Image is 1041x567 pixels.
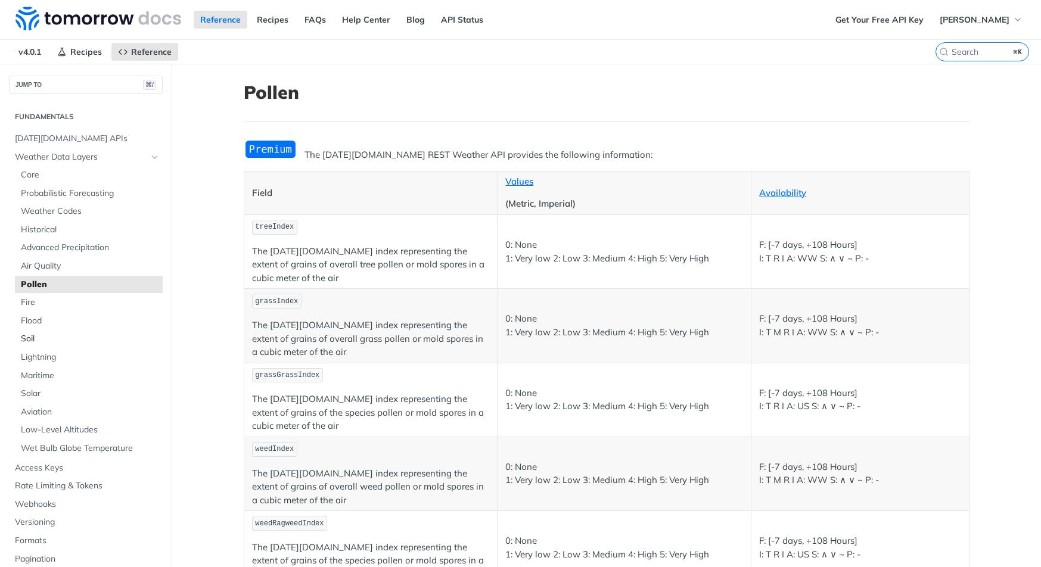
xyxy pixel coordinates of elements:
[505,176,533,187] a: Values
[9,513,163,531] a: Versioning
[759,187,806,198] a: Availability
[15,166,163,184] a: Core
[505,312,743,339] p: 0: None 1: Very low 2: Low 3: Medium 4: High 5: Very High
[9,477,163,495] a: Rate Limiting & Tokens
[21,388,160,400] span: Solar
[15,516,160,528] span: Versioning
[51,43,108,61] a: Recipes
[21,406,160,418] span: Aviation
[252,245,490,285] p: The [DATE][DOMAIN_NAME] index representing the extent of grains of overall tree pollen or mold sp...
[21,370,160,382] span: Maritime
[15,276,163,294] a: Pollen
[505,238,743,265] p: 0: None 1: Very low 2: Low 3: Medium 4: High 5: Very High
[9,130,163,148] a: [DATE][DOMAIN_NAME] APIs
[15,553,160,565] span: Pagination
[759,312,961,339] p: F: [-7 days, +108 Hours] I: T M R I A: WW S: ∧ ∨ ~ P: -
[21,205,160,217] span: Weather Codes
[15,440,163,457] a: Wet Bulb Globe Temperature
[9,111,163,122] h2: Fundamentals
[1011,46,1026,58] kbd: ⌘K
[15,151,147,163] span: Weather Data Layers
[400,11,431,29] a: Blog
[15,385,163,403] a: Solar
[21,351,160,363] span: Lightning
[244,82,969,103] h1: Pollen
[15,462,160,474] span: Access Keys
[15,403,163,421] a: Aviation
[15,294,163,311] a: Fire
[9,148,163,166] a: Weather Data LayersHide subpages for Weather Data Layers
[70,46,102,57] span: Recipes
[15,239,163,257] a: Advanced Precipitation
[21,333,160,345] span: Soil
[933,11,1029,29] button: [PERSON_NAME]
[335,11,397,29] a: Help Center
[505,387,743,413] p: 0: None 1: Very low 2: Low 3: Medium 4: High 5: Very High
[759,534,961,561] p: F: [-7 days, +108 Hours] I: T R I A: US S: ∧ ∨ ~ P: -
[255,445,294,453] span: weedIndex
[255,297,298,306] span: grassIndex
[759,387,961,413] p: F: [-7 days, +108 Hours] I: T R I A: US S: ∧ ∨ ~ P: -
[21,424,160,436] span: Low-Level Altitudes
[15,133,160,145] span: [DATE][DOMAIN_NAME] APIs
[15,367,163,385] a: Maritime
[21,297,160,309] span: Fire
[15,185,163,202] a: Probabilistic Forecasting
[15,348,163,366] a: Lightning
[9,459,163,477] a: Access Keys
[21,279,160,291] span: Pollen
[759,460,961,487] p: F: [-7 days, +108 Hours] I: T M R I A: WW S: ∧ ∨ ~ P: -
[12,43,48,61] span: v4.0.1
[21,315,160,327] span: Flood
[150,152,160,162] button: Hide subpages for Weather Data Layers
[15,312,163,330] a: Flood
[21,260,160,272] span: Air Quality
[9,496,163,513] a: Webhooks
[15,535,160,547] span: Formats
[15,221,163,239] a: Historical
[252,467,490,507] p: The [DATE][DOMAIN_NAME] index representing the extent of grains of overall weed pollen or mold sp...
[15,480,160,492] span: Rate Limiting & Tokens
[298,11,333,29] a: FAQs
[21,224,160,236] span: Historical
[505,460,743,487] p: 0: None 1: Very low 2: Low 3: Medium 4: High 5: Very High
[21,188,160,200] span: Probabilistic Forecasting
[15,330,163,348] a: Soil
[15,421,163,439] a: Low-Level Altitudes
[15,499,160,510] span: Webhooks
[505,197,743,211] p: (Metric, Imperial)
[250,11,295,29] a: Recipes
[255,519,324,528] span: weedRagweedIndex
[252,186,490,200] p: Field
[111,43,178,61] a: Reference
[9,532,163,550] a: Formats
[940,14,1009,25] span: [PERSON_NAME]
[143,80,156,90] span: ⌘/
[252,392,490,433] p: The [DATE][DOMAIN_NAME] index representing the extent of grains of the species pollen or mold spo...
[21,169,160,181] span: Core
[255,223,294,231] span: treeIndex
[829,11,930,29] a: Get Your Free API Key
[15,257,163,275] a: Air Quality
[15,202,163,220] a: Weather Codes
[244,148,969,162] p: The [DATE][DOMAIN_NAME] REST Weather API provides the following information:
[21,443,160,454] span: Wet Bulb Globe Temperature
[9,76,163,94] button: JUMP TO⌘/
[434,11,490,29] a: API Status
[255,371,319,379] span: grassGrassIndex
[21,242,160,254] span: Advanced Precipitation
[505,534,743,561] p: 0: None 1: Very low 2: Low 3: Medium 4: High 5: Very High
[131,46,172,57] span: Reference
[252,319,490,359] p: The [DATE][DOMAIN_NAME] index representing the extent of grains of overall grass pollen or mold s...
[194,11,247,29] a: Reference
[939,47,949,57] svg: Search
[759,238,961,265] p: F: [-7 days, +108 Hours] I: T R I A: WW S: ∧ ∨ ~ P: -
[15,7,181,30] img: Tomorrow.io Weather API Docs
